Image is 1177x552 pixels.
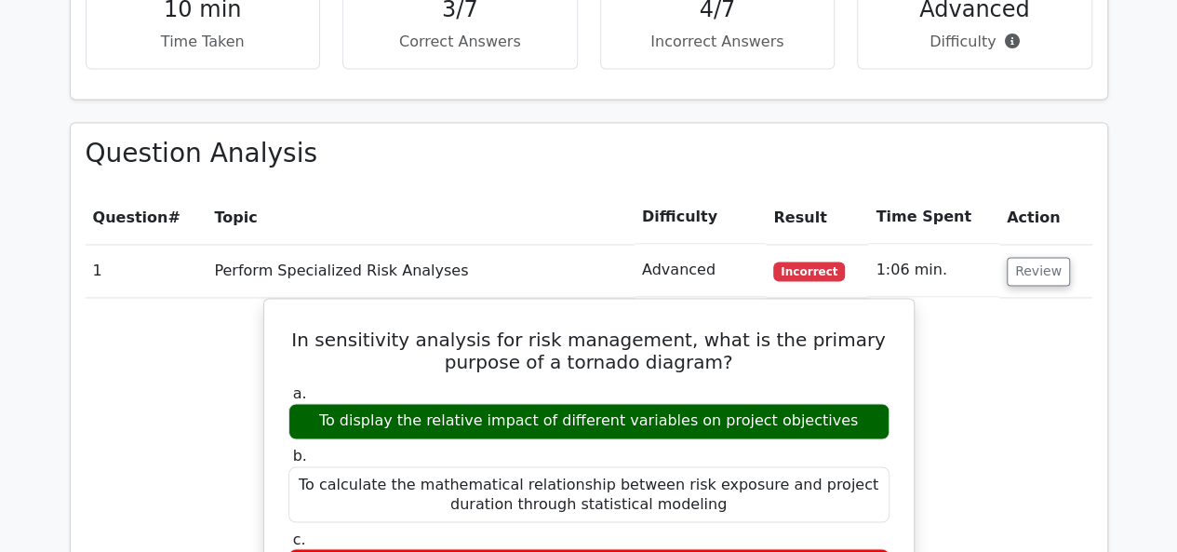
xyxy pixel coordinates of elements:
[773,262,845,280] span: Incorrect
[288,403,889,439] div: To display the relative impact of different variables on project objectives
[86,191,207,244] th: #
[293,530,306,547] span: c.
[358,31,562,53] p: Correct Answers
[1007,257,1070,286] button: Review
[766,191,868,244] th: Result
[293,384,307,402] span: a.
[873,31,1077,53] p: Difficulty
[93,209,168,226] span: Question
[86,138,1092,169] h3: Question Analysis
[635,191,766,244] th: Difficulty
[101,31,305,53] p: Time Taken
[207,191,635,244] th: Topic
[868,191,998,244] th: Time Spent
[868,244,998,297] td: 1:06 min.
[207,244,635,297] td: Perform Specialized Risk Analyses
[293,447,307,464] span: b.
[86,244,207,297] td: 1
[999,191,1092,244] th: Action
[287,329,891,373] h5: In sensitivity analysis for risk management, what is the primary purpose of a tornado diagram?
[616,31,820,53] p: Incorrect Answers
[288,466,889,522] div: To calculate the mathematical relationship between risk exposure and project duration through sta...
[635,244,766,297] td: Advanced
